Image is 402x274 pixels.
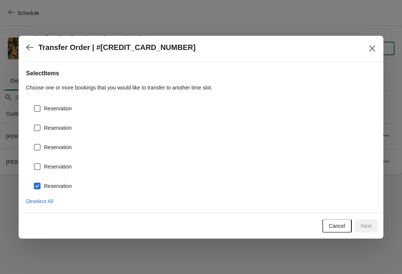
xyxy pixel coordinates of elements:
[44,105,72,112] span: Reservation
[44,182,72,190] span: Reservation
[38,43,195,52] h2: Transfer Order | #[CREDIT_CARD_NUMBER]
[44,124,72,132] span: Reservation
[329,223,345,229] span: Cancel
[26,84,376,91] p: Choose one or more bookings that you would like to transfer to another time slot.
[26,198,53,204] span: Deselect All
[322,219,352,233] button: Cancel
[44,144,72,151] span: Reservation
[23,195,56,208] button: Deselect All
[44,163,72,170] span: Reservation
[366,42,379,55] button: Close
[26,69,376,78] h2: Select Items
